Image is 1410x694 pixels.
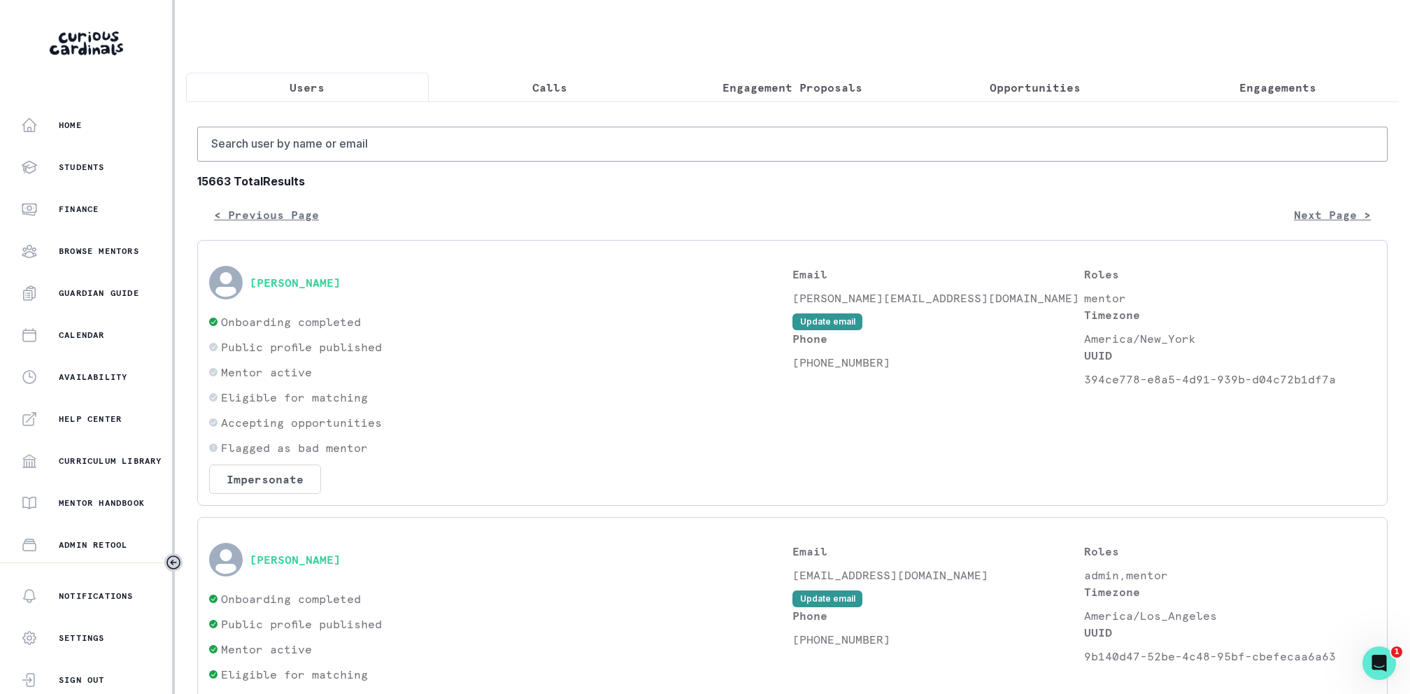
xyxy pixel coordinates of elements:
[250,553,341,567] button: [PERSON_NAME]
[50,31,123,55] img: Curious Cardinals Logo
[990,79,1081,96] p: Opportunities
[59,330,105,341] p: Calendar
[1277,201,1388,229] button: Next Page >
[1084,266,1376,283] p: Roles
[59,246,139,257] p: Browse Mentors
[221,666,368,683] p: Eligible for matching
[209,543,243,576] svg: avatar
[59,497,145,509] p: Mentor Handbook
[221,641,312,658] p: Mentor active
[221,439,368,456] p: Flagged as bad mentor
[792,631,1084,648] p: [PHONE_NUMBER]
[792,607,1084,624] p: Phone
[1084,607,1376,624] p: America/Los_Angeles
[197,173,1388,190] b: 15663 Total Results
[59,120,82,131] p: Home
[59,590,134,602] p: Notifications
[792,266,1084,283] p: Email
[1084,371,1376,388] p: 394ce778-e8a5-4d91-939b-d04c72b1df7a
[59,204,99,215] p: Finance
[221,364,312,381] p: Mentor active
[290,79,325,96] p: Users
[197,201,336,229] button: < Previous Page
[1084,543,1376,560] p: Roles
[59,413,122,425] p: Help Center
[532,79,567,96] p: Calls
[792,543,1084,560] p: Email
[209,465,321,494] button: Impersonate
[722,79,862,96] p: Engagement Proposals
[221,414,382,431] p: Accepting opportunities
[59,539,127,551] p: Admin Retool
[59,632,105,644] p: Settings
[221,590,361,607] p: Onboarding completed
[1084,567,1376,583] p: admin,mentor
[1084,583,1376,600] p: Timezone
[1084,306,1376,323] p: Timezone
[1084,347,1376,364] p: UUID
[792,354,1084,371] p: [PHONE_NUMBER]
[221,616,382,632] p: Public profile published
[1084,624,1376,641] p: UUID
[792,590,862,607] button: Update email
[59,455,162,467] p: Curriculum Library
[1239,79,1316,96] p: Engagements
[1391,646,1402,658] span: 1
[1362,646,1396,680] iframe: Intercom live chat
[221,339,382,355] p: Public profile published
[1084,290,1376,306] p: mentor
[221,389,368,406] p: Eligible for matching
[1084,648,1376,665] p: 9b140d47-52be-4c48-95bf-cbefecaa6a63
[792,313,862,330] button: Update email
[59,288,139,299] p: Guardian Guide
[221,313,361,330] p: Onboarding completed
[792,330,1084,347] p: Phone
[250,276,341,290] button: [PERSON_NAME]
[59,674,105,686] p: Sign Out
[792,290,1084,306] p: [PERSON_NAME][EMAIL_ADDRESS][DOMAIN_NAME]
[1084,330,1376,347] p: America/New_York
[164,553,183,572] button: Toggle sidebar
[209,266,243,299] svg: avatar
[792,567,1084,583] p: [EMAIL_ADDRESS][DOMAIN_NAME]
[59,162,105,173] p: Students
[59,371,127,383] p: Availability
